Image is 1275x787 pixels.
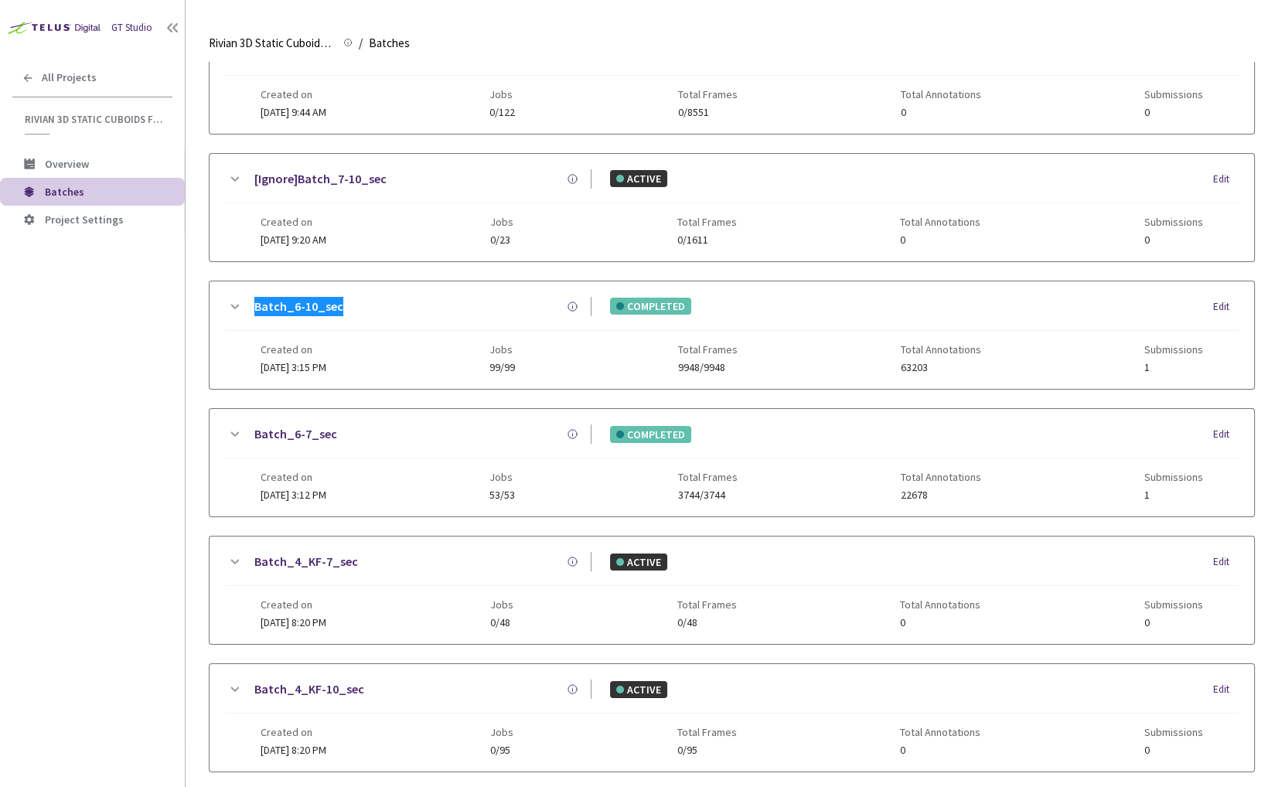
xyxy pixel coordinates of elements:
span: Rivian 3D Static Cuboids fixed[2024-25] [25,113,163,126]
div: [Ignore]Batch_7-fix-7_secACTIVEEditCreated on[DATE] 9:44 AMJobs0/122Total Frames0/8551Total Annot... [210,26,1254,134]
a: [Ignore]Batch_7-10_sec [254,169,387,189]
span: 0 [900,234,980,246]
span: Jobs [490,216,513,228]
span: Jobs [489,343,515,356]
div: Edit [1213,682,1239,697]
span: Total Frames [677,216,736,228]
span: 63203 [901,362,981,373]
span: [DATE] 3:15 PM [261,360,326,374]
span: Jobs [490,726,513,738]
span: Created on [261,88,326,101]
span: 0 [1144,107,1203,118]
span: 0 [1144,234,1203,246]
span: Created on [261,343,326,356]
div: Batch_6-7_secCOMPLETEDEditCreated on[DATE] 3:12 PMJobs53/53Total Frames3744/3744Total Annotations... [210,409,1254,516]
span: Total Frames [678,88,738,101]
span: Created on [261,216,326,228]
span: Submissions [1144,726,1203,738]
span: 0 [900,617,980,629]
div: GT Studio [111,20,152,36]
span: Total Annotations [901,88,981,101]
div: Batch_4_KF-10_secACTIVEEditCreated on[DATE] 8:20 PMJobs0/95Total Frames0/95Total Annotations0Subm... [210,664,1254,772]
span: Project Settings [45,213,124,227]
span: 0/48 [490,617,513,629]
span: All Projects [42,71,97,84]
div: Edit [1213,172,1239,187]
div: Batch_6-10_secCOMPLETEDEditCreated on[DATE] 3:15 PMJobs99/99Total Frames9948/9948Total Annotation... [210,281,1254,389]
span: [DATE] 3:12 PM [261,488,326,502]
div: ACTIVE [610,170,667,187]
span: [DATE] 9:44 AM [261,105,326,119]
span: 0 [1144,744,1203,756]
span: [DATE] 8:20 PM [261,743,326,757]
span: 0/48 [677,617,736,629]
span: [DATE] 8:20 PM [261,615,326,629]
span: Total Annotations [900,598,980,611]
span: 9948/9948 [678,362,738,373]
div: ACTIVE [610,554,667,571]
span: Submissions [1144,471,1203,483]
span: Submissions [1144,216,1203,228]
span: [DATE] 9:20 AM [261,233,326,247]
span: Total Annotations [900,216,980,228]
span: Submissions [1144,343,1203,356]
span: Total Annotations [901,471,981,483]
span: Jobs [489,471,515,483]
span: Batches [45,185,84,199]
span: Overview [45,157,89,171]
span: Total Frames [677,726,736,738]
span: 0/23 [490,234,513,246]
a: Batch_6-7_sec [254,424,337,444]
span: Total Frames [678,471,738,483]
a: Batch_4_KF-7_sec [254,552,358,571]
span: Total Frames [678,343,738,356]
span: Rivian 3D Static Cuboids fixed[2024-25] [209,34,334,53]
div: COMPLETED [610,298,691,315]
span: 0/95 [490,744,513,756]
span: 1 [1144,489,1203,501]
span: Total Frames [677,598,736,611]
span: 0 [901,107,981,118]
span: 0/122 [489,107,515,118]
a: Batch_6-10_sec [254,297,343,316]
span: Submissions [1144,88,1203,101]
span: 1 [1144,362,1203,373]
span: Created on [261,598,326,611]
span: 3744/3744 [678,489,738,501]
span: 53/53 [489,489,515,501]
div: [Ignore]Batch_7-10_secACTIVEEditCreated on[DATE] 9:20 AMJobs0/23Total Frames0/1611Total Annotatio... [210,154,1254,261]
span: 22678 [901,489,981,501]
span: Jobs [489,88,515,101]
span: Total Annotations [901,343,981,356]
div: Edit [1213,427,1239,442]
span: Submissions [1144,598,1203,611]
span: 0/95 [677,744,736,756]
span: 0 [1144,617,1203,629]
div: COMPLETED [610,426,691,443]
span: Batches [369,34,410,53]
span: Total Annotations [900,726,980,738]
span: 99/99 [489,362,515,373]
span: 0 [900,744,980,756]
div: Edit [1213,299,1239,315]
span: Created on [261,471,326,483]
div: ACTIVE [610,681,667,698]
span: Created on [261,726,326,738]
a: Batch_4_KF-10_sec [254,680,364,699]
div: Batch_4_KF-7_secACTIVEEditCreated on[DATE] 8:20 PMJobs0/48Total Frames0/48Total Annotations0Submi... [210,537,1254,644]
div: Edit [1213,554,1239,570]
span: 0/8551 [678,107,738,118]
span: Jobs [490,598,513,611]
li: / [359,34,363,53]
span: 0/1611 [677,234,736,246]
